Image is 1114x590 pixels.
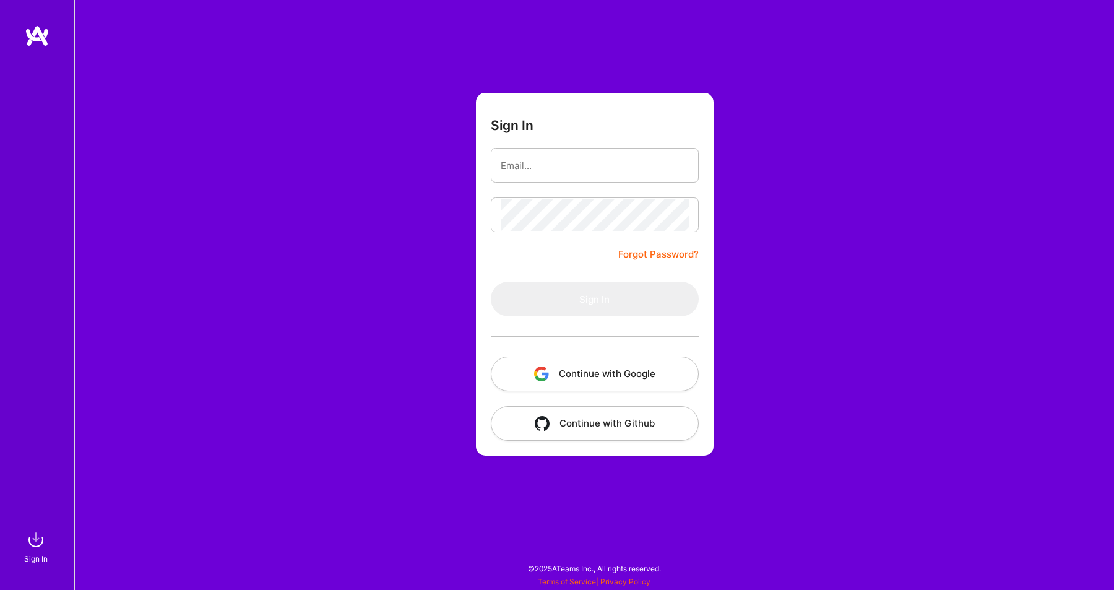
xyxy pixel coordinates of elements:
[24,552,48,565] div: Sign In
[491,282,699,316] button: Sign In
[491,406,699,441] button: Continue with Github
[618,247,699,262] a: Forgot Password?
[74,553,1114,584] div: © 2025 ATeams Inc., All rights reserved.
[24,527,48,552] img: sign in
[25,25,50,47] img: logo
[538,577,650,586] span: |
[600,577,650,586] a: Privacy Policy
[538,577,596,586] a: Terms of Service
[501,150,689,181] input: Email...
[535,416,550,431] img: icon
[491,118,533,133] h3: Sign In
[534,367,549,381] img: icon
[26,527,48,565] a: sign inSign In
[491,357,699,391] button: Continue with Google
